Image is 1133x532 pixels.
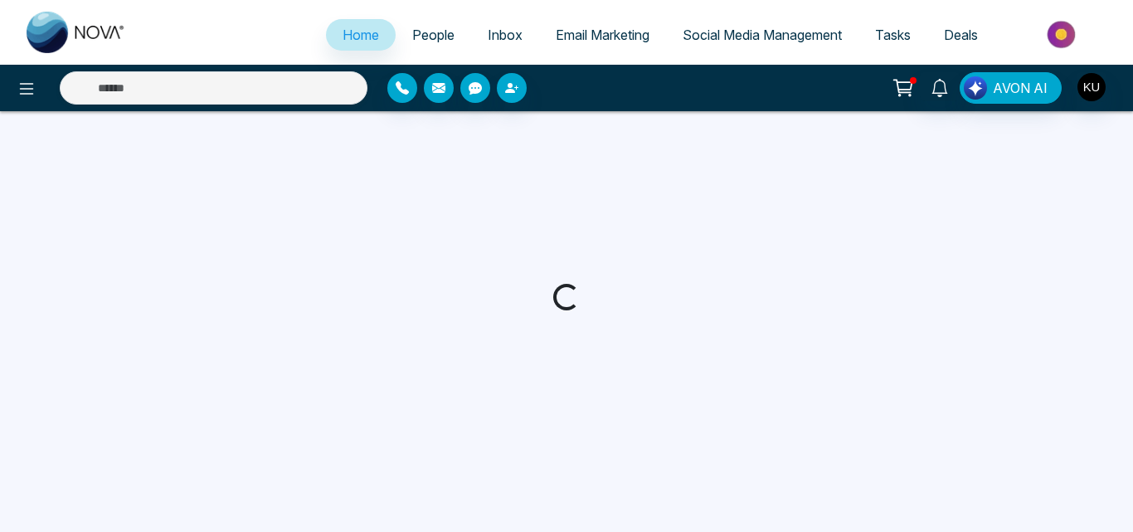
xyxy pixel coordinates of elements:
span: Tasks [875,27,911,43]
span: Deals [944,27,978,43]
img: User Avatar [1077,73,1106,101]
img: Lead Flow [964,76,987,100]
span: People [412,27,455,43]
span: Home [343,27,379,43]
img: Nova CRM Logo [27,12,126,53]
a: People [396,19,471,51]
span: AVON AI [993,78,1048,98]
button: AVON AI [960,72,1062,104]
a: Deals [927,19,994,51]
a: Social Media Management [666,19,858,51]
span: Inbox [488,27,523,43]
img: Market-place.gif [1003,16,1123,53]
a: Tasks [858,19,927,51]
a: Home [326,19,396,51]
span: Email Marketing [556,27,649,43]
a: Inbox [471,19,539,51]
span: Social Media Management [683,27,842,43]
a: Email Marketing [539,19,666,51]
